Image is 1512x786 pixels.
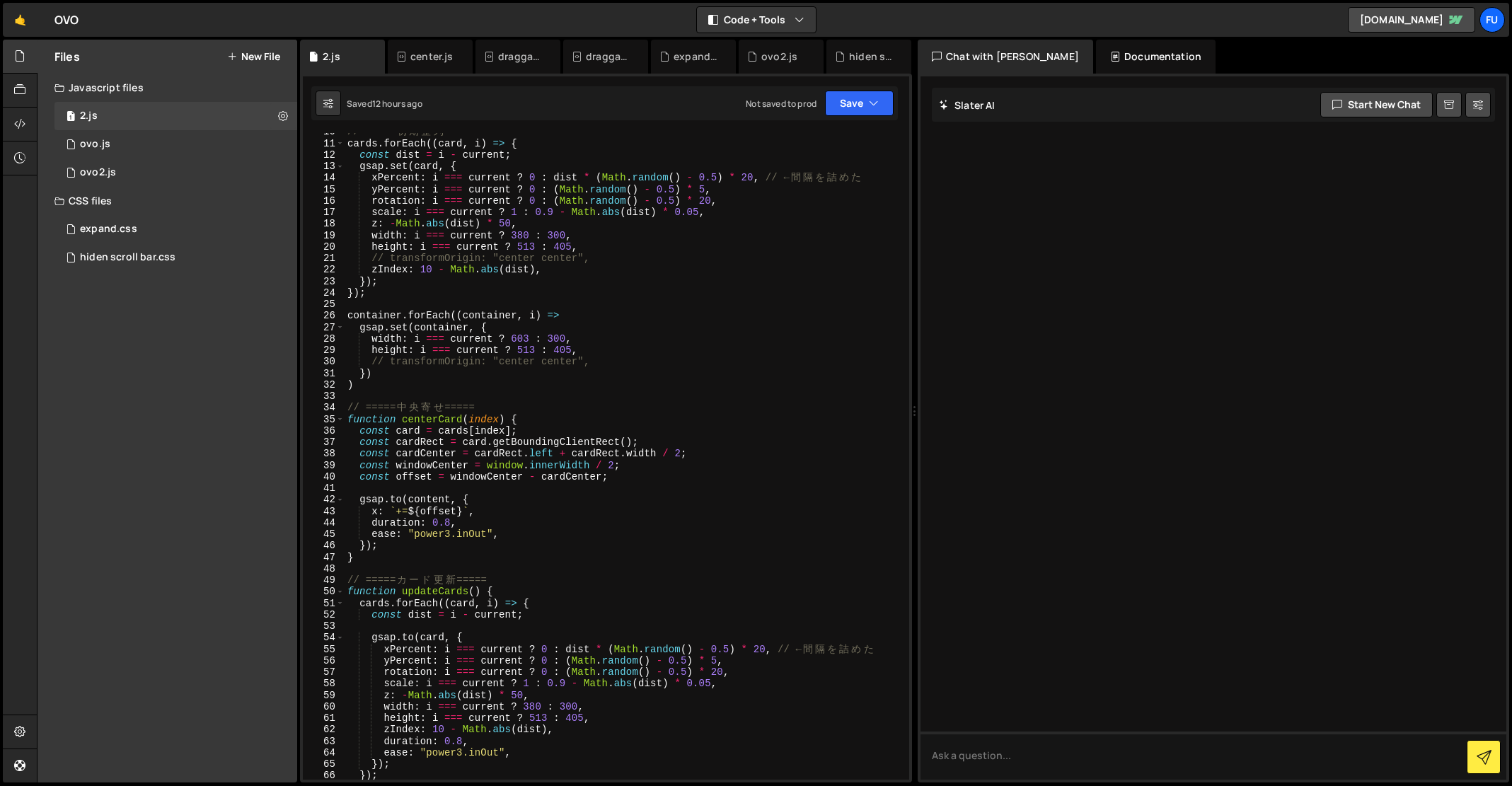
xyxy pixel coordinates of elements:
div: Javascript files [37,74,297,102]
div: 38 [303,448,345,459]
div: 42 [303,494,345,505]
span: 1 [67,112,75,123]
div: 17267/47820.css [54,215,302,243]
div: 41 [303,482,345,494]
div: Documentation [1096,40,1216,74]
div: 54 [303,632,345,643]
div: 53 [303,620,345,632]
div: 63 [303,736,345,747]
div: 50 [303,586,345,597]
div: 17267/47848.js [54,102,302,130]
div: hiden scroll bar.css [80,251,175,264]
div: 33 [303,391,345,402]
div: Saved [347,98,422,110]
div: 29 [303,345,345,356]
div: 47 [303,552,345,563]
div: 64 [303,747,345,758]
div: Chat with [PERSON_NAME] [918,40,1093,74]
div: 14 [303,172,345,183]
div: ovo.js [80,138,110,151]
div: 44 [303,517,345,528]
div: 34 [303,402,345,413]
div: 62 [303,724,345,735]
div: 55 [303,644,345,655]
div: 16 [303,195,345,207]
div: center.js [410,50,453,64]
div: draggable using Observer.css [586,50,631,64]
div: 25 [303,299,345,310]
div: 56 [303,655,345,666]
a: [DOMAIN_NAME] [1348,7,1475,33]
div: 23 [303,276,345,287]
div: 39 [303,460,345,471]
a: Fu [1479,7,1505,33]
div: 52 [303,609,345,620]
div: 22 [303,264,345,275]
div: ovo2.js [80,166,116,179]
div: draggable, scrollable.js [498,50,543,64]
div: 11 [303,138,345,149]
div: ovo.js [54,130,302,158]
h2: Files [54,49,80,64]
div: CSS files [37,187,297,215]
div: 45 [303,528,345,540]
div: OVO [54,11,79,28]
div: ovo2.js [761,50,797,64]
div: 19 [303,230,345,241]
div: 61 [303,712,345,724]
h2: Slater AI [939,98,996,112]
div: expand.css [674,50,719,64]
div: 17267/47817.js [54,158,302,187]
div: 43 [303,506,345,517]
div: 20 [303,241,345,253]
div: 51 [303,598,345,609]
div: 31 [303,368,345,379]
div: 28 [303,333,345,345]
div: 30 [303,356,345,367]
button: New File [227,51,280,62]
div: 66 [303,770,345,781]
button: Code + Tools [697,7,816,33]
div: 40 [303,471,345,482]
div: 21 [303,253,345,264]
div: 65 [303,758,345,770]
button: Start new chat [1320,92,1433,117]
div: 17 [303,207,345,218]
div: 17267/47816.css [54,243,302,272]
div: 32 [303,379,345,391]
div: 35 [303,414,345,425]
div: 49 [303,574,345,586]
div: expand.css [80,223,137,236]
div: 18 [303,218,345,229]
div: hiden scroll bar.css [849,50,894,64]
div: 26 [303,310,345,321]
div: 13 [303,161,345,172]
div: 36 [303,425,345,437]
div: 12 [303,149,345,161]
div: 2.js [80,110,98,122]
button: Save [825,91,894,116]
div: 59 [303,690,345,701]
div: 58 [303,678,345,689]
div: 57 [303,666,345,678]
div: 27 [303,322,345,333]
div: 24 [303,287,345,299]
div: 46 [303,540,345,551]
div: 60 [303,701,345,712]
div: 15 [303,184,345,195]
div: 37 [303,437,345,448]
div: 2.js [323,50,340,64]
div: 48 [303,563,345,574]
div: Not saved to prod [746,98,816,110]
div: 12 hours ago [372,98,422,110]
a: 🤙 [3,3,37,37]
